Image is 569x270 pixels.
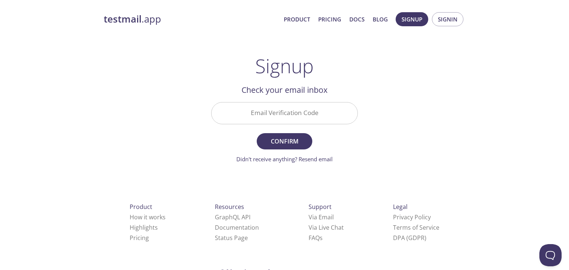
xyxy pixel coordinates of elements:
strong: testmail [104,13,142,26]
a: GraphQL API [215,213,250,221]
a: Docs [349,14,365,24]
span: Confirm [265,136,304,146]
a: Highlights [130,223,158,232]
h1: Signup [255,55,314,77]
span: Support [309,203,332,211]
span: s [320,234,323,242]
a: How it works [130,213,166,221]
a: Pricing [130,234,149,242]
a: Status Page [215,234,248,242]
button: Signin [432,12,463,26]
a: Pricing [318,14,341,24]
a: Documentation [215,223,259,232]
a: Blog [373,14,388,24]
a: FAQ [309,234,323,242]
a: Privacy Policy [393,213,431,221]
button: Confirm [257,133,312,149]
span: Product [130,203,152,211]
span: Resources [215,203,244,211]
a: Didn't receive anything? Resend email [236,155,333,163]
a: testmail.app [104,13,278,26]
span: Signin [438,14,457,24]
a: DPA (GDPR) [393,234,426,242]
a: Via Live Chat [309,223,344,232]
iframe: Help Scout Beacon - Open [539,244,562,266]
span: Signup [402,14,422,24]
a: Via Email [309,213,334,221]
h2: Check your email inbox [211,84,358,96]
button: Signup [396,12,428,26]
a: Product [284,14,310,24]
span: Legal [393,203,407,211]
a: Terms of Service [393,223,439,232]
